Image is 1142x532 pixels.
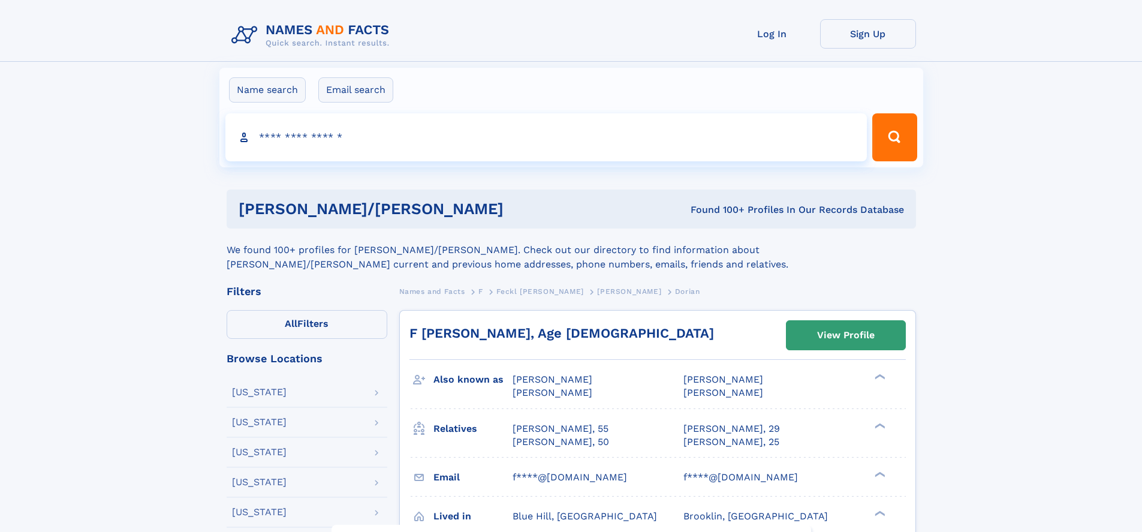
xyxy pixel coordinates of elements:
[285,318,297,329] span: All
[675,287,700,296] span: Dorian
[513,374,592,385] span: [PERSON_NAME]
[478,287,483,296] span: F
[872,509,886,517] div: ❯
[239,202,597,217] h1: [PERSON_NAME]/[PERSON_NAME]
[399,284,465,299] a: Names and Facts
[225,113,867,161] input: search input
[872,113,917,161] button: Search Button
[227,229,916,272] div: We found 100+ profiles for [PERSON_NAME]/[PERSON_NAME]. Check out our directory to find informati...
[227,19,399,52] img: Logo Names and Facts
[513,387,592,398] span: [PERSON_NAME]
[872,373,886,381] div: ❯
[683,422,780,435] a: [PERSON_NAME], 29
[227,353,387,364] div: Browse Locations
[232,447,287,457] div: [US_STATE]
[787,321,905,350] a: View Profile
[597,203,904,217] div: Found 100+ Profiles In Our Records Database
[817,321,875,349] div: View Profile
[597,287,661,296] span: [PERSON_NAME]
[513,510,657,522] span: Blue Hill, [GEOGRAPHIC_DATA]
[232,417,287,427] div: [US_STATE]
[433,369,513,390] h3: Also known as
[872,422,886,429] div: ❯
[683,374,763,385] span: [PERSON_NAME]
[513,435,609,449] a: [PERSON_NAME], 50
[232,507,287,517] div: [US_STATE]
[232,387,287,397] div: [US_STATE]
[513,422,608,435] a: [PERSON_NAME], 55
[820,19,916,49] a: Sign Up
[433,467,513,488] h3: Email
[872,470,886,478] div: ❯
[496,287,583,296] span: Feckl [PERSON_NAME]
[229,77,306,103] label: Name search
[433,419,513,439] h3: Relatives
[227,286,387,297] div: Filters
[478,284,483,299] a: F
[409,326,714,341] a: F [PERSON_NAME], Age [DEMOGRAPHIC_DATA]
[227,310,387,339] label: Filters
[683,435,779,449] a: [PERSON_NAME], 25
[724,19,820,49] a: Log In
[597,284,661,299] a: [PERSON_NAME]
[232,477,287,487] div: [US_STATE]
[318,77,393,103] label: Email search
[683,387,763,398] span: [PERSON_NAME]
[683,510,828,522] span: Brooklin, [GEOGRAPHIC_DATA]
[433,506,513,527] h3: Lived in
[496,284,583,299] a: Feckl [PERSON_NAME]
